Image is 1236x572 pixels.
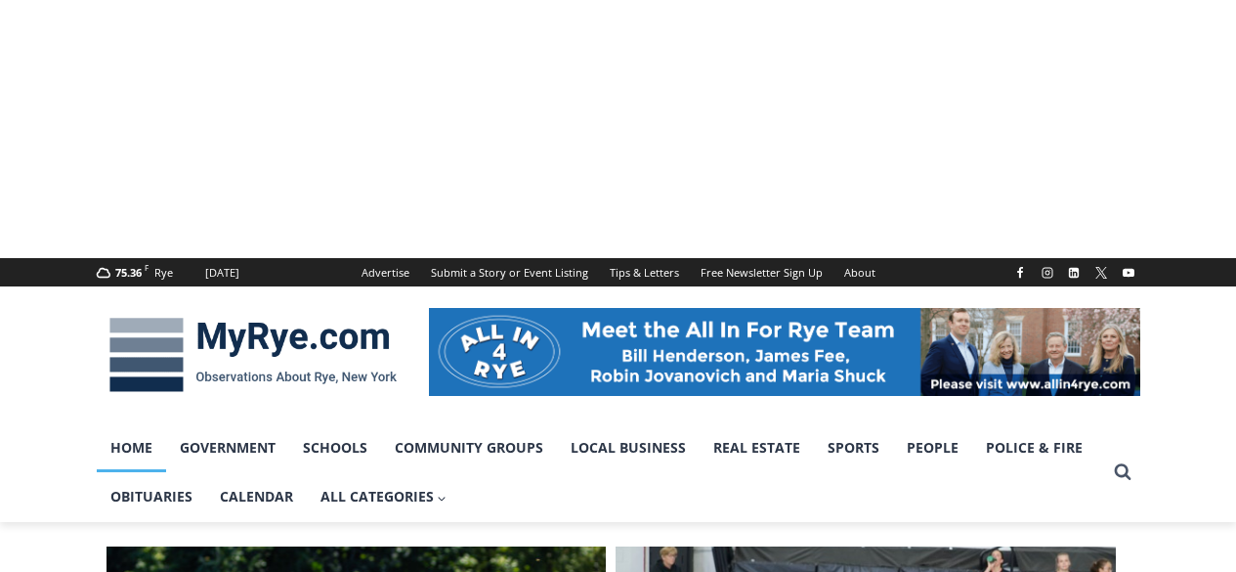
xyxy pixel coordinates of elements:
nav: Secondary Navigation [351,258,886,286]
a: Tips & Letters [599,258,690,286]
div: [DATE] [205,264,239,282]
a: X [1089,261,1113,285]
a: Linkedin [1062,261,1086,285]
a: Real Estate [700,423,814,472]
div: Rye [154,264,173,282]
a: Schools [289,423,381,472]
nav: Primary Navigation [97,423,1105,522]
a: About [833,258,886,286]
a: Local Business [557,423,700,472]
a: Government [166,423,289,472]
a: All Categories [307,472,461,521]
a: Free Newsletter Sign Up [690,258,833,286]
a: YouTube [1117,261,1140,285]
img: All in for Rye [429,308,1140,396]
a: Sports [814,423,893,472]
a: People [893,423,972,472]
a: Instagram [1036,261,1059,285]
a: Obituaries [97,472,206,521]
a: Police & Fire [972,423,1096,472]
img: MyRye.com [97,304,409,406]
span: F [145,262,149,273]
span: 75.36 [115,265,142,280]
a: Facebook [1008,261,1032,285]
a: Home [97,423,166,472]
a: Calendar [206,472,307,521]
span: All Categories [320,486,448,507]
a: Submit a Story or Event Listing [420,258,599,286]
button: View Search Form [1105,455,1140,490]
a: Advertise [351,258,420,286]
a: Community Groups [381,423,557,472]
